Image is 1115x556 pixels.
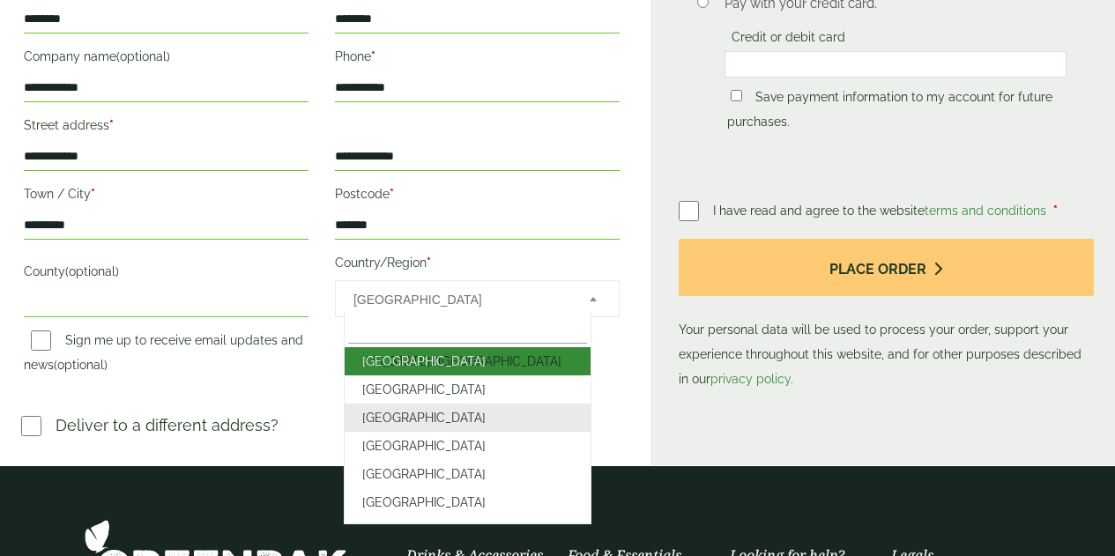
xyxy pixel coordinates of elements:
[335,44,620,74] label: Phone
[730,56,1062,72] iframe: Secure card payment input frame
[109,118,114,132] abbr: required
[54,358,108,372] span: (optional)
[345,432,591,460] li: [GEOGRAPHIC_DATA]
[31,330,51,351] input: Sign me up to receive email updates and news(optional)
[24,113,308,143] label: Street address
[116,49,170,63] span: (optional)
[65,264,119,278] span: (optional)
[727,90,1052,134] label: Save payment information to my account for future purchases.
[345,404,591,432] li: [GEOGRAPHIC_DATA]
[345,375,591,404] li: [GEOGRAPHIC_DATA]
[679,239,1094,296] button: Place order
[345,488,591,516] li: [GEOGRAPHIC_DATA]
[1053,204,1058,218] abbr: required
[335,250,620,280] label: Country/Region
[24,44,308,74] label: Company name
[24,182,308,211] label: Town / City
[390,187,394,201] abbr: required
[335,280,620,317] span: Country/Region
[345,516,591,545] li: Svalbard and Jan Mayen
[925,204,1046,218] a: terms and conditions
[24,259,308,289] label: County
[56,413,279,437] p: Deliver to a different address?
[335,182,620,211] label: Postcode
[345,347,591,375] li: [GEOGRAPHIC_DATA]
[371,49,375,63] abbr: required
[353,281,566,318] span: Spain
[24,333,303,377] label: Sign me up to receive email updates and news
[710,372,791,386] a: privacy policy
[679,239,1094,391] p: Your personal data will be used to process your order, support your experience throughout this we...
[713,204,1050,218] span: I have read and agree to the website
[725,30,852,49] label: Credit or debit card
[91,187,95,201] abbr: required
[427,256,431,270] abbr: required
[345,460,591,488] li: [GEOGRAPHIC_DATA]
